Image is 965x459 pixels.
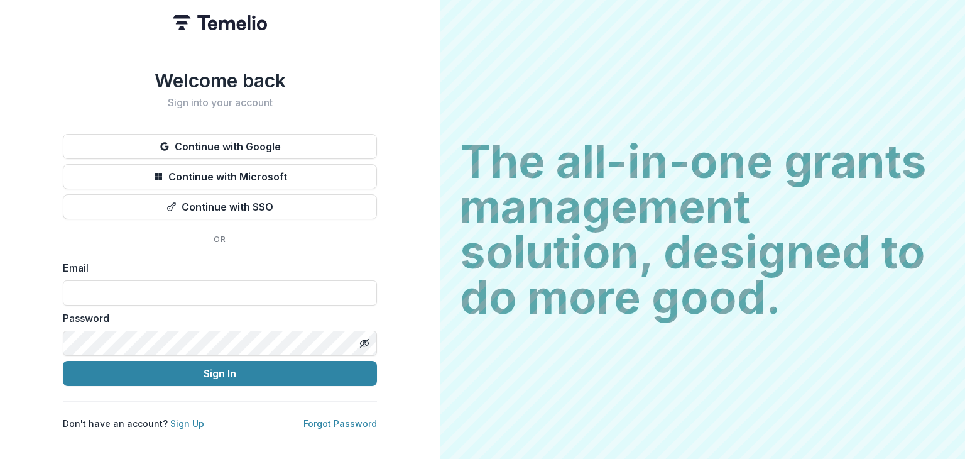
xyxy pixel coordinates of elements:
button: Toggle password visibility [354,333,374,353]
h1: Welcome back [63,69,377,92]
p: Don't have an account? [63,417,204,430]
label: Email [63,260,369,275]
a: Sign Up [170,418,204,429]
a: Forgot Password [303,418,377,429]
button: Continue with Google [63,134,377,159]
h2: Sign into your account [63,97,377,109]
button: Continue with Microsoft [63,164,377,189]
button: Continue with SSO [63,194,377,219]
img: Temelio [173,15,267,30]
button: Sign In [63,361,377,386]
label: Password [63,311,369,326]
